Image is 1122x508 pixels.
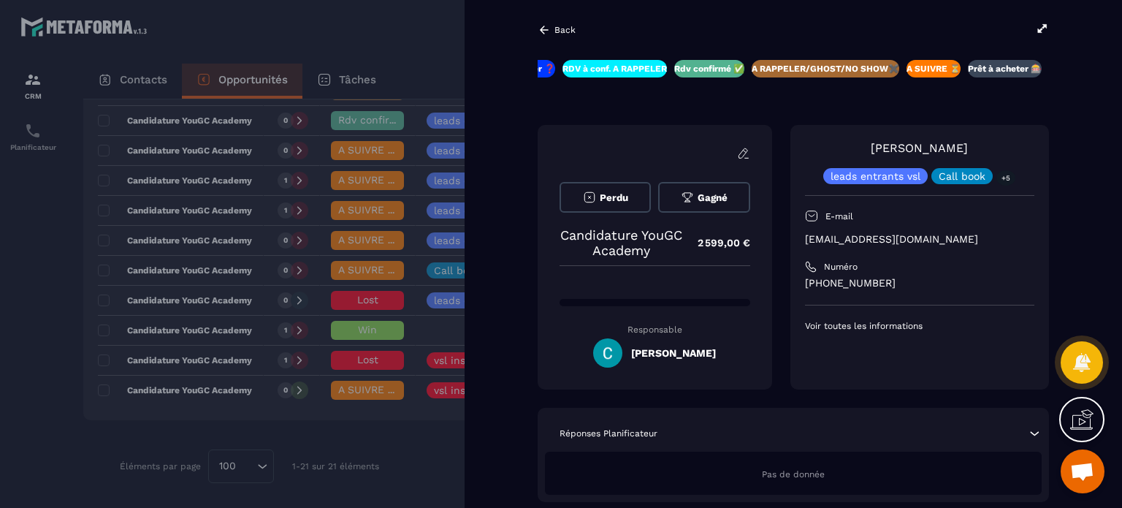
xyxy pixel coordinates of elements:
p: RDV à conf. A RAPPELER [562,63,667,75]
p: +5 [996,170,1015,186]
a: [PERSON_NAME] [871,141,968,155]
p: A RAPPELER/GHOST/NO SHOW✖️ [752,63,899,75]
p: Candidature YouGC Academy [560,227,683,258]
p: Numéro [824,261,858,273]
span: Pas de donnée [762,469,825,479]
p: Call book [939,171,985,181]
button: Gagné [658,182,749,213]
p: Responsable [560,325,750,335]
p: Back [554,25,576,35]
p: [EMAIL_ADDRESS][DOMAIN_NAME] [805,232,1034,246]
p: Rdv confirmé ✅ [674,63,744,75]
button: Perdu [560,182,651,213]
div: Ouvrir le chat [1061,450,1104,493]
p: E-mail [825,211,853,222]
p: [PHONE_NUMBER] [805,276,1034,290]
p: A SUIVRE ⏳ [907,63,961,75]
p: leads entrants vsl [831,171,920,181]
p: 2 599,00 € [683,229,750,257]
h5: [PERSON_NAME] [631,347,716,359]
span: Perdu [600,192,628,203]
p: Réponses Planificateur [560,428,657,439]
span: Gagné [698,192,728,203]
p: Voir toutes les informations [805,320,1034,332]
p: Prêt à acheter 🎰 [968,63,1042,75]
